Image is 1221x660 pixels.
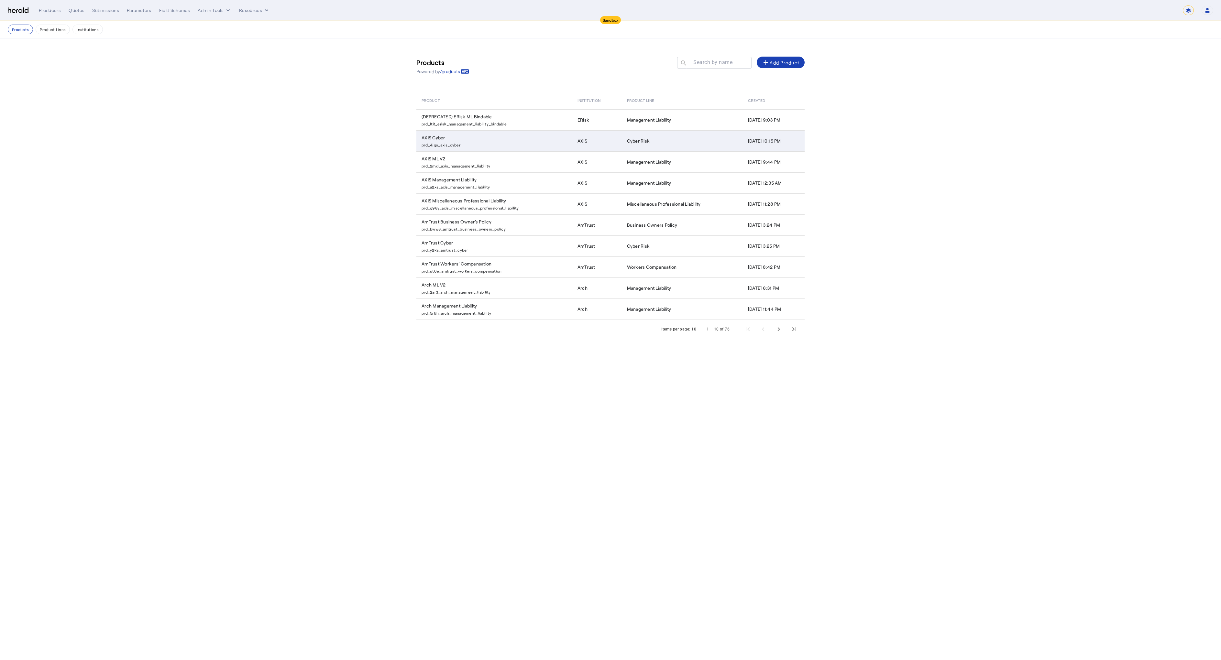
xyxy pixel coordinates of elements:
td: Business Owners Policy [622,214,743,235]
td: AXIS [572,130,622,151]
td: AmTrust Cyber [416,235,572,256]
th: Product Line [622,91,743,109]
td: AmTrust Workers’ Compensation [416,256,572,277]
td: AXIS [572,151,622,172]
td: AmTrust [572,214,622,235]
td: AXIS Management Liability [416,172,572,193]
div: Producers [39,7,61,14]
td: AmTrust Business Owner's Policy [416,214,572,235]
td: AmTrust [572,256,622,277]
p: prd_lti1_erisk_management_liability_bindable [422,120,570,126]
td: Management Liability [622,172,743,193]
td: Cyber Risk [622,130,743,151]
div: Submissions [92,7,119,14]
p: prd_y2ka_amtrust_cyber [422,246,570,253]
p: prd_2mxi_axis_management_liability [422,162,570,168]
button: Institutions [72,25,103,34]
div: Sandbox [600,16,621,24]
td: AXIS [572,193,622,214]
td: [DATE] 9:03 PM [743,109,805,130]
p: prd_ut6e_amtrust_workers_compensation [422,267,570,274]
td: Arch Management Liability [416,298,572,320]
td: Cyber Risk [622,235,743,256]
td: AmTrust [572,235,622,256]
img: Herald Logo [8,7,28,14]
button: Add Product [757,57,805,68]
td: [DATE] 8:42 PM [743,256,805,277]
td: [DATE] 3:25 PM [743,235,805,256]
td: AXIS Miscellaneous Professional Liability [416,193,572,214]
button: internal dropdown menu [198,7,231,14]
td: Management Liability [622,109,743,130]
div: Parameters [127,7,151,14]
td: Miscellaneous Professional Liability [622,193,743,214]
td: Management Liability [622,277,743,298]
div: Field Schemas [159,7,190,14]
h3: Products [416,58,469,67]
td: ERisk [572,109,622,130]
mat-icon: add [762,59,770,66]
td: AXIS ML V2 [416,151,572,172]
td: Arch [572,298,622,320]
td: Workers Compensation [622,256,743,277]
div: Items per page: [661,326,690,332]
a: /products [440,68,469,75]
button: Products [8,25,33,34]
td: Management Liability [622,298,743,320]
td: [DATE] 10:15 PM [743,130,805,151]
p: prd_2ar3_arch_management_liability [422,288,570,295]
td: AXIS [572,172,622,193]
div: 10 [691,326,696,332]
button: Product Lines [36,25,70,34]
th: Created [743,91,805,109]
td: AXIS Cyber [416,130,572,151]
p: Powered by [416,68,469,75]
button: Last page [786,321,802,337]
button: Resources dropdown menu [239,7,270,14]
th: Product [416,91,572,109]
div: Quotes [69,7,84,14]
mat-icon: search [677,60,688,68]
p: prd_4jgs_axis_cyber [422,141,570,147]
mat-label: Search by name [693,59,732,65]
div: 1 – 10 of 76 [707,326,730,332]
td: Arch ML V2 [416,277,572,298]
button: Next page [771,321,786,337]
p: prd_a2xs_axis_management_liability [422,183,570,189]
th: Institution [572,91,622,109]
p: prd_g98y_axis_miscellaneous_professional_liability [422,204,570,211]
td: [DATE] 9:44 PM [743,151,805,172]
div: Add Product [762,59,799,66]
td: [DATE] 12:35 AM [743,172,805,193]
td: (DEPRECATED) ERisk ML Bindable [416,109,572,130]
td: Arch [572,277,622,298]
td: [DATE] 3:24 PM [743,214,805,235]
td: [DATE] 6:31 PM [743,277,805,298]
p: prd_bww8_amtrust_business_owners_policy [422,225,570,232]
p: prd_5r6h_arch_management_liability [422,309,570,316]
td: [DATE] 11:44 PM [743,298,805,320]
td: Management Liability [622,151,743,172]
td: [DATE] 11:28 PM [743,193,805,214]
